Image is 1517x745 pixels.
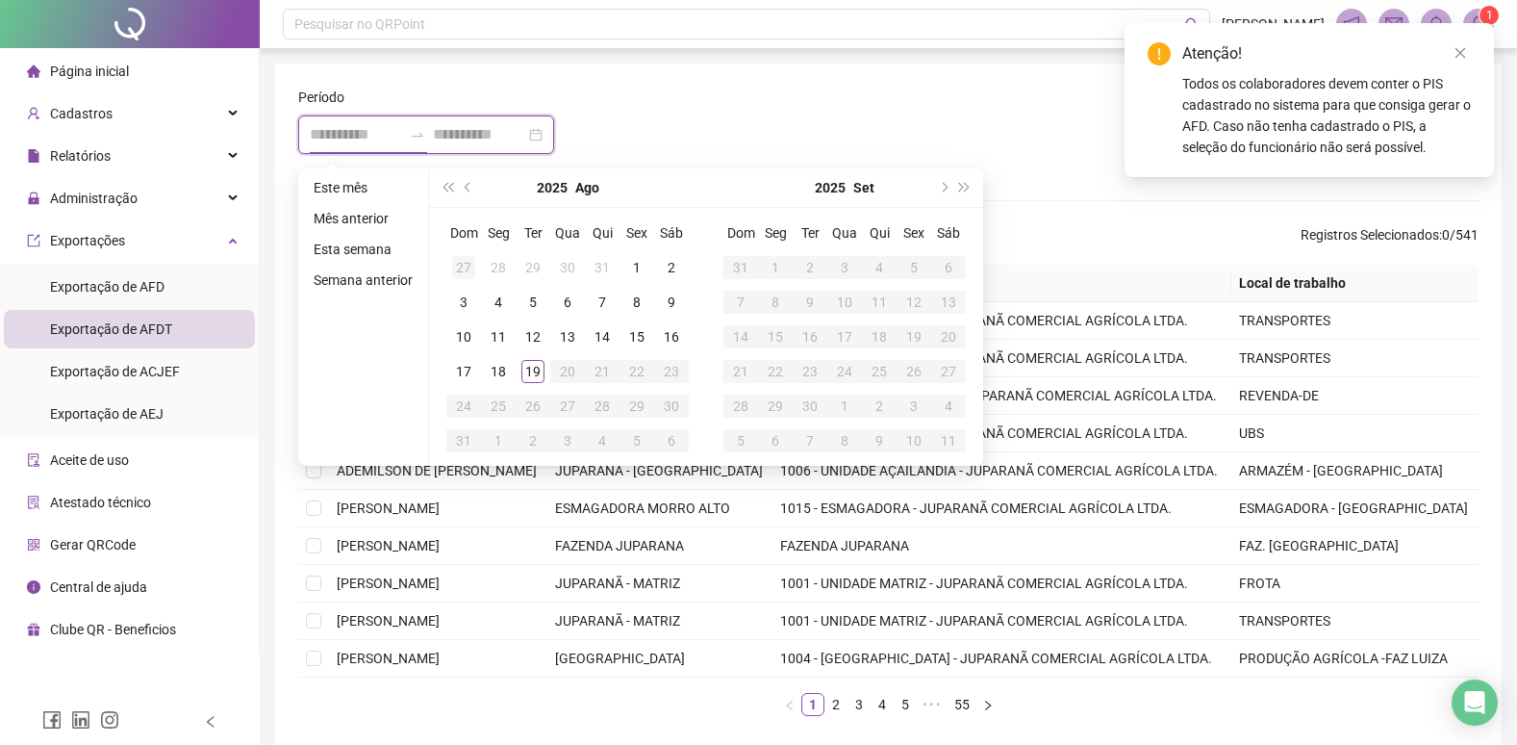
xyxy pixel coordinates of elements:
button: left [778,693,801,716]
td: ARMAZÉM - [GEOGRAPHIC_DATA] [1231,452,1479,490]
td: 1001 - UNIDADE MATRIZ - JUPARANÃ COMERCIAL AGRÍCOLA LTDA. [772,603,1231,640]
li: Mês anterior [306,207,420,230]
td: 2025-09-23 [793,354,827,389]
th: Local de trabalho [1231,265,1479,302]
span: ••• [917,693,948,716]
div: 8 [764,291,787,314]
td: 2025-09-11 [862,285,897,320]
span: audit [27,453,40,467]
button: right [976,693,999,716]
div: 27 [937,360,960,383]
div: 12 [521,325,544,348]
a: 1 [802,694,823,715]
span: facebook [42,710,62,730]
td: 2025-09-02 [793,250,827,285]
td: 2025-10-08 [827,424,862,458]
td: 2025-09-14 [723,320,758,354]
button: month panel [575,168,599,207]
td: 2025-09-09 [793,285,827,320]
td: ESMAGADORA MORRO ALTO [547,490,773,527]
th: Qua [550,216,585,250]
div: 10 [452,325,475,348]
div: 1 [764,256,787,279]
span: linkedin [71,710,90,730]
div: 4 [591,429,614,452]
div: 5 [729,429,752,452]
span: 1 [1486,9,1493,22]
td: 2025-09-28 [723,389,758,424]
td: 2025-08-31 [446,424,481,458]
div: 8 [625,291,648,314]
div: 28 [729,395,752,418]
span: search [1185,17,1200,32]
td: 2025-09-06 [654,424,689,458]
td: [GEOGRAPHIC_DATA] [547,640,773,678]
span: swap-right [410,127,425,142]
td: 2025-08-26 [516,389,550,424]
button: super-prev-year [437,168,458,207]
img: 85736 [1464,10,1493,39]
a: 55 [948,694,975,715]
li: Esta semana [306,238,420,261]
span: Registros Selecionados [1301,227,1439,243]
td: 2025-10-05 [723,424,758,458]
td: 1001 - UNIDADE MATRIZ - JUPARANÃ COMERCIAL AGRÍCOLA LTDA. [772,340,1231,377]
span: solution [27,496,40,509]
td: 2025-09-05 [619,424,654,458]
td: FAZ. [GEOGRAPHIC_DATA] [1231,527,1479,565]
td: 2025-07-27 [446,250,481,285]
td: 2025-09-17 [827,320,862,354]
th: Sáb [654,216,689,250]
td: 2025-08-05 [516,285,550,320]
div: 26 [902,360,925,383]
div: 28 [487,256,510,279]
a: 5 [895,694,916,715]
div: 17 [452,360,475,383]
td: 2025-09-01 [758,250,793,285]
li: 5 [894,693,917,716]
span: Gerar QRCode [50,537,136,552]
li: 3 [847,693,871,716]
td: 2025-09-27 [931,354,966,389]
li: 5 próximas páginas [917,693,948,716]
span: Exportação de AEJ [50,406,164,422]
div: 16 [798,325,822,348]
td: 2025-09-18 [862,320,897,354]
div: 25 [487,395,510,418]
td: 2025-08-31 [723,250,758,285]
div: 9 [868,429,891,452]
li: Semana anterior [306,269,420,292]
span: Página inicial [50,64,129,79]
button: year panel [815,168,846,207]
div: 14 [591,325,614,348]
td: 2025-08-19 [516,354,550,389]
td: 2025-09-26 [897,354,931,389]
li: 1 [801,693,824,716]
div: 6 [556,291,579,314]
td: JUPARANÃ - [GEOGRAPHIC_DATA] [547,452,773,490]
div: 2 [798,256,822,279]
div: 5 [521,291,544,314]
span: export [27,234,40,247]
a: Close [1450,42,1471,64]
div: 1 [833,395,856,418]
td: 2025-09-19 [897,320,931,354]
a: 3 [848,694,870,715]
td: 2025-10-07 [793,424,827,458]
td: FROTA [1231,565,1479,603]
div: 21 [591,360,614,383]
div: 2 [660,256,683,279]
div: 24 [452,395,475,418]
td: 2025-08-29 [619,389,654,424]
td: 2025-08-27 [550,389,585,424]
td: 1015 - ESMAGADORA - JUPARANÃ COMERCIAL AGRÍCOLA LTDA. [772,490,1231,527]
sup: Atualize o seu contato no menu Meus Dados [1479,6,1499,25]
td: 2025-10-11 [931,424,966,458]
td: 2025-09-04 [585,424,619,458]
div: 19 [521,360,544,383]
span: gift [27,623,40,636]
div: 5 [902,256,925,279]
div: 19 [902,325,925,348]
span: notification [1343,15,1360,33]
span: close [1454,46,1467,60]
